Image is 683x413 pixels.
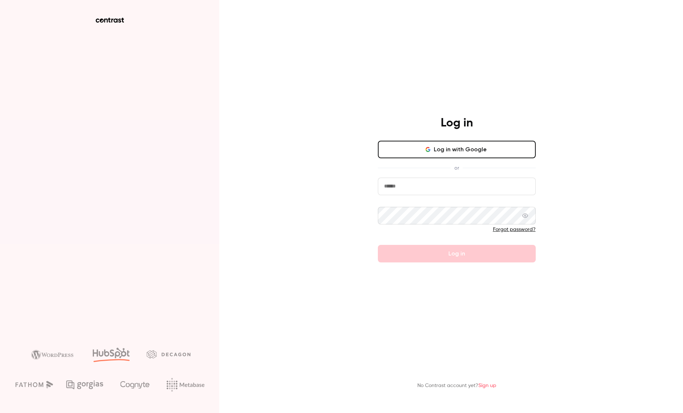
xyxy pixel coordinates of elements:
p: No Contrast account yet? [417,382,496,390]
a: Forgot password? [493,227,536,232]
h4: Log in [441,116,473,130]
img: decagon [147,350,190,358]
a: Sign up [478,383,496,388]
button: Log in with Google [378,141,536,158]
span: or [451,164,463,172]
